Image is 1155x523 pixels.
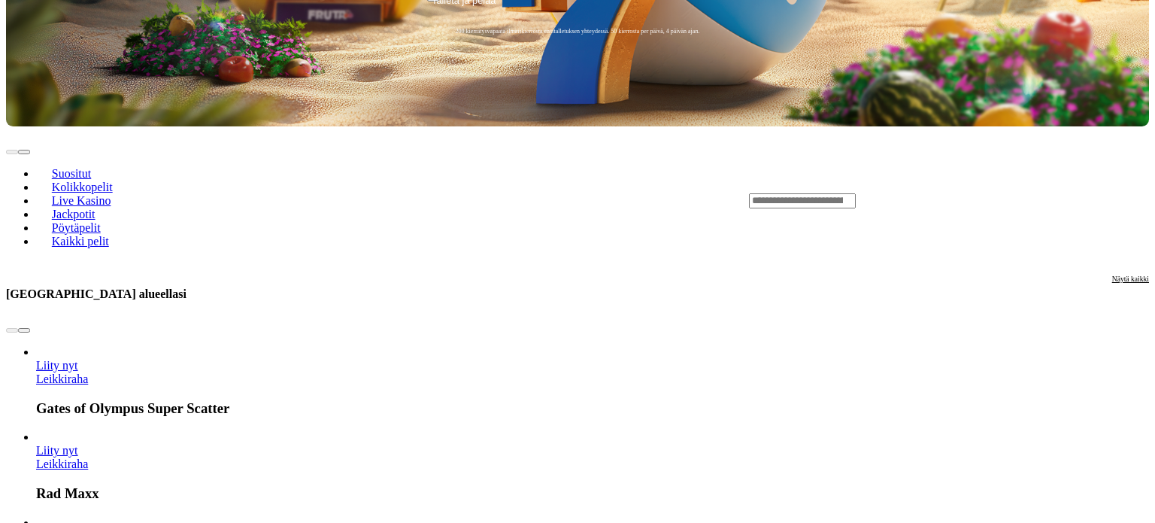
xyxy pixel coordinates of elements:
[36,202,111,225] a: Jackpotit
[18,328,30,333] button: next slide
[749,193,856,208] input: Search
[6,150,18,154] button: prev slide
[36,359,78,372] a: Gates of Olympus Super Scatter
[36,216,116,239] a: Pöytäpelit
[18,150,30,154] button: next slide
[36,444,78,457] span: Liity nyt
[36,230,125,252] a: Kaikki pelit
[36,162,107,184] a: Suositut
[6,141,719,260] nav: Lobby
[46,181,119,193] span: Kolikkopelit
[46,221,107,234] span: Pöytäpelit
[46,208,102,220] span: Jackpotit
[36,359,78,372] span: Liity nyt
[46,167,97,180] span: Suositut
[6,328,18,333] button: prev slide
[36,189,126,211] a: Live Kasino
[1112,275,1149,283] span: Näytä kaikki
[46,235,115,248] span: Kaikki pelit
[6,287,186,301] h3: [GEOGRAPHIC_DATA] alueellasi
[36,175,128,198] a: Kolikkopelit
[36,444,78,457] a: Rad Maxx
[6,126,1149,274] header: Lobby
[1112,275,1149,313] a: Näytä kaikki
[36,372,88,385] a: Gates of Olympus Super Scatter
[46,194,117,207] span: Live Kasino
[36,458,88,470] a: Rad Maxx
